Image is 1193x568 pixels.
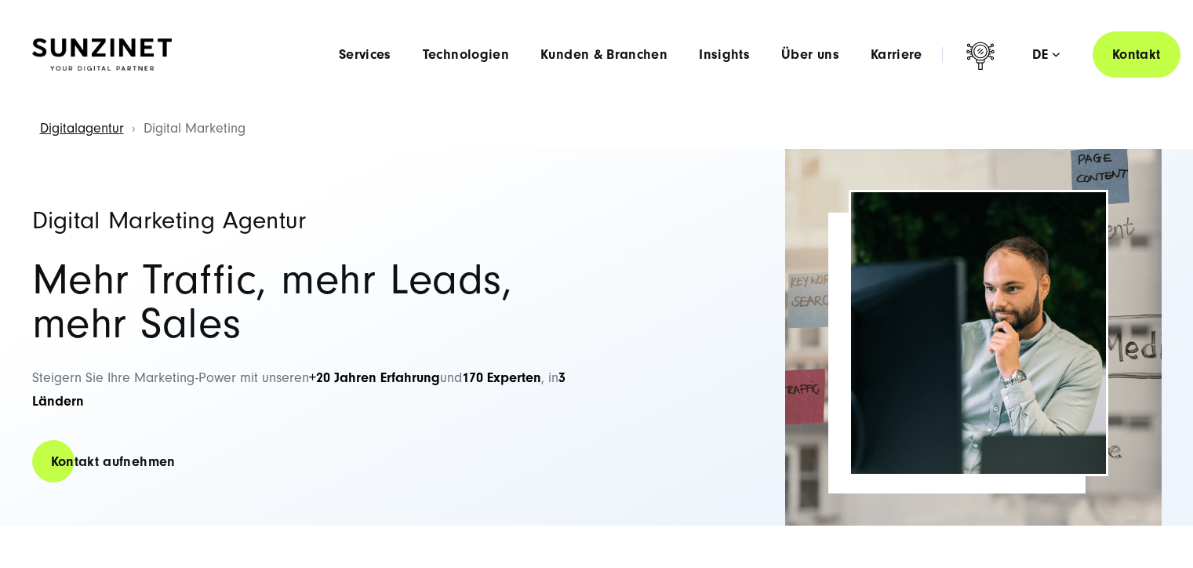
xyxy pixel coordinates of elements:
a: Karriere [871,47,922,63]
a: Kunden & Branchen [540,47,667,63]
span: Steigern Sie Ihre Marketing-Power mit unseren und , in [32,370,566,410]
a: Digitalagentur [40,120,124,137]
a: Services [339,47,391,63]
a: Über uns [781,47,839,63]
strong: 170 Experten [462,370,541,386]
img: Full-Service Digitalagentur SUNZINET - Digital Marketing [851,192,1106,474]
h1: Digital Marketing Agentur [32,208,581,233]
a: Insights [699,47,750,63]
a: Kontakt [1093,31,1180,78]
div: de [1032,47,1060,63]
img: Full-Service Digitalagentur SUNZINET - Digital Marketing_2 [785,149,1162,526]
img: SUNZINET Full Service Digital Agentur [32,38,172,71]
a: Technologien [423,47,509,63]
h2: Mehr Traffic, mehr Leads, mehr Sales [32,258,581,346]
a: Kontakt aufnehmen [32,439,195,484]
span: Digital Marketing [144,120,246,137]
strong: +20 Jahren Erfahrung [309,370,440,386]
